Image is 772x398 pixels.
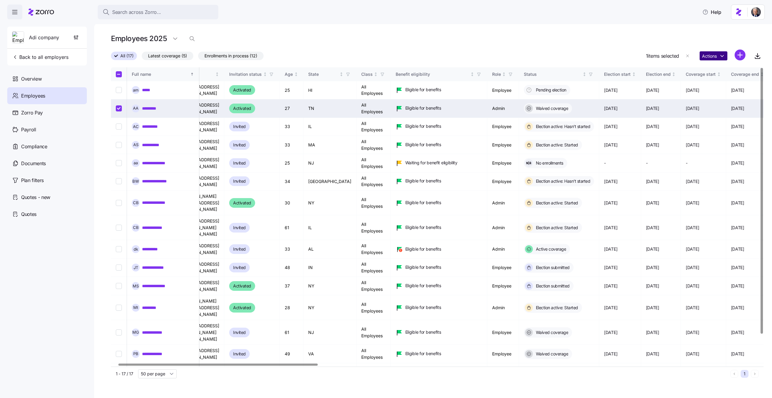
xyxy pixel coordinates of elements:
[731,225,744,231] span: [DATE]
[356,320,391,345] td: All Employees
[405,160,457,166] span: Waiting for benefit eligibility
[717,72,721,76] div: Not sorted
[686,200,699,206] span: [DATE]
[132,330,139,334] span: M G
[303,191,356,215] td: NY
[233,199,251,207] span: Activated
[405,105,441,111] span: Eligible for benefits
[177,320,224,345] td: [EMAIL_ADDRESS][PERSON_NAME][DOMAIN_NAME]
[116,305,122,311] input: Select record 12
[356,277,391,295] td: All Employees
[731,105,744,111] span: [DATE]
[731,160,744,166] span: [DATE]
[686,105,699,111] span: [DATE]
[133,125,139,129] span: A C
[534,124,590,130] span: Election active: Hasn't started
[731,283,744,289] span: [DATE]
[487,99,519,117] td: Admin
[233,282,251,290] span: Activated
[134,266,138,270] span: J T
[604,225,617,231] span: [DATE]
[233,329,246,336] span: Invited
[730,370,738,378] button: Previous page
[233,350,246,358] span: Invited
[356,136,391,154] td: All Employees
[303,320,356,345] td: NJ
[356,191,391,215] td: All Employees
[7,172,87,189] a: Plan filters
[646,200,659,206] span: [DATE]
[534,246,566,252] span: Active coverage
[233,224,246,231] span: Invited
[686,178,699,185] span: [DATE]
[280,136,303,154] td: 33
[280,67,303,81] th: AgeNot sorted
[233,123,246,130] span: Invited
[280,345,303,363] td: 49
[215,72,219,76] div: Not sorted
[21,210,36,218] span: Quotes
[356,67,391,81] th: ClassNot sorted
[487,172,519,191] td: Employee
[524,71,581,78] div: Status
[280,295,303,320] td: 28
[731,124,744,130] span: [DATE]
[735,50,745,60] svg: add icon
[731,351,744,357] span: [DATE]
[356,81,391,99] td: All Employees
[686,142,699,148] span: [DATE]
[646,329,659,335] span: [DATE]
[7,155,87,172] a: Documents
[116,283,122,289] input: Select record 11
[405,246,441,252] span: Eligible for benefits
[285,71,293,78] div: Age
[686,225,699,231] span: [DATE]
[177,345,224,363] td: [EMAIL_ADDRESS][DOMAIN_NAME]
[760,72,764,76] div: Not sorted
[534,160,563,166] span: No enrollments
[294,72,298,76] div: Not sorted
[731,265,744,271] span: [DATE]
[534,351,568,357] span: Waived coverage
[280,240,303,258] td: 33
[177,172,224,191] td: [EMAIL_ADDRESS][DOMAIN_NAME]
[405,283,441,289] span: Eligible for benefits
[303,99,356,117] td: TN
[116,225,122,231] input: Select record 8
[487,154,519,172] td: Employee
[356,154,391,172] td: All Employees
[21,109,43,117] span: Zorro Pay
[132,71,189,78] div: Full name
[487,345,519,363] td: Employee
[731,246,744,252] span: [DATE]
[356,258,391,277] td: All Employees
[487,240,519,258] td: Admin
[534,178,590,184] span: Election active: Hasn't started
[604,265,617,271] span: [DATE]
[21,75,42,83] span: Overview
[604,283,617,289] span: [DATE]
[263,72,267,76] div: Not sorted
[698,6,726,18] button: Help
[534,329,568,335] span: Waived coverage
[646,178,659,185] span: [DATE]
[731,200,744,206] span: [DATE]
[534,105,568,111] span: Waived coverage
[534,305,578,311] span: Election active: Started
[12,32,24,44] img: Employer logo
[133,201,139,205] span: C B
[681,67,726,81] th: Coverage startNot sorted
[646,225,659,231] span: [DATE]
[646,142,659,148] span: [DATE]
[487,258,519,277] td: Employee
[303,277,356,295] td: NY
[7,104,87,121] a: Zorro Pay
[726,67,770,81] th: Coverage endNot sorted
[116,160,122,166] input: Select record 5
[7,121,87,138] a: Payroll
[133,226,139,229] span: C B
[487,67,519,81] th: RoleNot sorted
[582,72,587,76] div: Not sorted
[21,92,45,100] span: Employees
[686,160,688,166] span: -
